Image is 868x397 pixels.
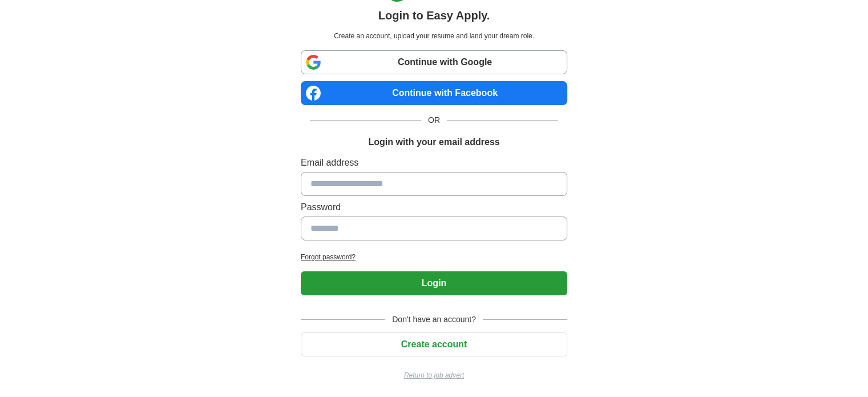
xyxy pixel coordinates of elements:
span: Don't have an account? [385,314,483,326]
h1: Login with your email address [368,135,499,149]
button: Login [301,271,567,295]
p: Create an account, upload your resume and land your dream role. [303,31,565,41]
a: Continue with Google [301,50,567,74]
a: Continue with Facebook [301,81,567,105]
h1: Login to Easy Apply. [378,7,490,24]
a: Forgot password? [301,252,567,262]
span: OR [421,114,447,126]
a: Create account [301,339,567,349]
a: Return to job advert [301,370,567,380]
label: Email address [301,156,567,170]
label: Password [301,200,567,214]
button: Create account [301,332,567,356]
